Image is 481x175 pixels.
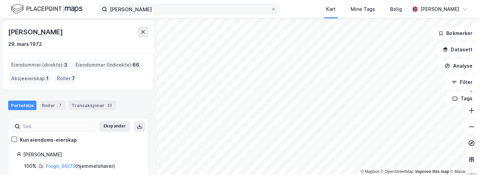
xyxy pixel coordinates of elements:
[326,5,336,13] div: Kart
[46,162,115,170] div: ( hjemmelshaver )
[437,43,478,56] button: Datasett
[439,59,478,73] button: Analyse
[8,27,64,37] div: [PERSON_NAME]
[107,4,271,14] input: Søk på adresse, matrikkel, gårdeiere, leietakere eller personer
[9,59,70,70] div: Eiendommer (direkte) :
[351,5,375,13] div: Mine Tags
[20,121,95,132] input: Søk
[69,101,116,110] div: Transaksjoner
[54,73,78,84] div: Roller :
[8,40,42,48] div: 29. mars 1972
[9,73,51,84] div: Aksjeeierskap :
[360,169,379,174] a: Mapbox
[447,142,481,175] iframe: Chat Widget
[432,27,478,40] button: Bokmerker
[390,5,402,13] div: Bolig
[106,102,113,109] div: 23
[8,101,36,110] div: Portefølje
[447,92,478,105] button: Tags
[446,75,478,89] button: Filter
[72,74,75,83] span: 7
[39,101,66,110] div: Roller
[24,162,36,170] div: 100%
[46,74,49,83] span: 1
[57,102,63,109] div: 7
[64,61,67,69] span: 3
[11,3,82,15] img: logo.f888ab2527a4732fd821a326f86c7f29.svg
[420,5,459,13] div: [PERSON_NAME]
[73,59,142,70] div: Eiendommer (Indirekte) :
[415,169,449,174] a: Improve this map
[99,121,130,132] button: Ekspander
[23,151,140,159] div: [PERSON_NAME]
[20,136,77,144] div: Kun eiendoms-eierskap
[46,163,76,169] a: Frogn, 69/79
[132,61,139,69] span: 66
[381,169,414,174] a: OpenStreetMap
